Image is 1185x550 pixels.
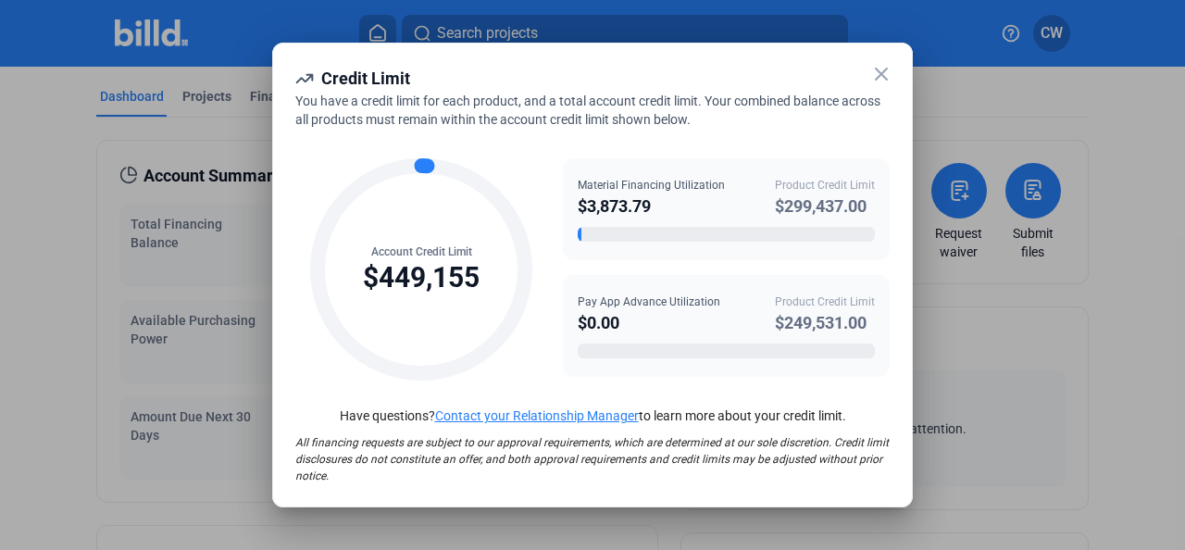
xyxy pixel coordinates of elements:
[578,294,720,310] div: Pay App Advance Utilization
[295,94,880,127] span: You have a credit limit for each product, and a total account credit limit. Your combined balance...
[340,408,846,423] span: Have questions? to learn more about your credit limit.
[578,177,725,194] div: Material Financing Utilization
[775,177,875,194] div: Product Credit Limit
[775,294,875,310] div: Product Credit Limit
[775,194,875,219] div: $299,437.00
[363,260,480,295] div: $449,155
[775,310,875,336] div: $249,531.00
[295,436,889,482] span: All financing requests are subject to our approval requirements, which are determined at our sole...
[435,408,639,423] a: Contact your Relationship Manager
[578,310,720,336] div: $0.00
[363,244,480,260] div: Account Credit Limit
[321,69,410,88] span: Credit Limit
[578,194,725,219] div: $3,873.79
